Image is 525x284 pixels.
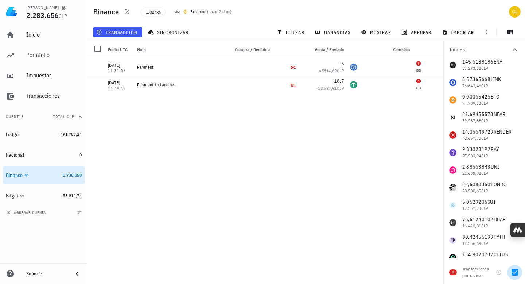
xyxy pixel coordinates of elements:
span: CLP [59,13,67,19]
div: Portafolio [26,51,82,58]
h1: Binance [93,6,122,18]
span: 1.738.058 [63,172,82,178]
span: Total CLP [53,114,74,119]
div: USDT-icon [350,81,357,88]
div: 11:31:56 [108,69,131,73]
div: Impuestos [26,72,82,79]
button: Totales [443,41,525,58]
div: Ledger [6,131,21,138]
span: filtrar [278,29,304,35]
div: Nota [134,41,226,58]
span: importar [443,29,474,35]
span: transacción [98,29,137,35]
button: CuentasTotal CLP [3,108,85,126]
div: Binance [6,172,23,179]
button: transacción [93,27,142,37]
a: Binance 1.738.058 [3,166,85,184]
div: Fecha UTC [105,41,134,58]
img: LedgiFi [6,6,17,18]
a: Bitget 53.814,74 [3,187,85,204]
span: mostrar [362,29,391,35]
span: ≈ [315,85,344,91]
a: Impuestos [3,67,85,85]
div: [PERSON_NAME] [26,5,59,11]
img: 270.png [183,9,187,14]
span: 18.593,91 [318,85,337,91]
div: Inicio [26,31,82,38]
a: Racional 0 [3,146,85,164]
div: Totales [449,47,510,52]
a: Portafolio [3,47,85,64]
span: 5814,69 [322,68,337,73]
div: avatar [509,6,521,18]
span: 0 [79,152,82,157]
div: Payment to facemel [137,82,223,88]
span: 2.283.656 [26,10,59,20]
button: filtrar [274,27,309,37]
span: 2 [452,269,454,275]
div: [DATE] [108,62,131,69]
div: Soporte [26,271,67,277]
span: -6 [339,60,345,67]
div: USDC-icon [350,64,357,71]
button: importar [439,27,479,37]
div: Compra / Recibido [226,41,273,58]
span: CLP [337,85,344,91]
span: 1332 txs [145,8,161,16]
span: hace 2 días [209,9,230,14]
button: sincronizar [145,27,193,37]
button: mostrar [358,27,396,37]
div: Transacciones por revisar [462,266,493,279]
span: 491.783,24 [61,131,82,137]
button: agregar cuenta [4,209,49,216]
span: agrupar [403,29,431,35]
div: 13:48:17 [108,87,131,90]
a: Inicio [3,26,85,44]
a: Ledger 491.783,24 [3,126,85,143]
div: Bitget [6,193,19,199]
div: Comisión [360,41,413,58]
span: sincronizar [149,29,188,35]
span: Comisión [393,47,410,52]
span: -18,7 [332,78,344,84]
span: Fecha UTC [108,47,128,52]
span: Compra / Recibido [235,47,270,52]
a: Transacciones [3,88,85,105]
button: agrupar [398,27,436,37]
span: ganancias [316,29,350,35]
span: agregar cuenta [8,210,46,215]
button: ganancias [312,27,355,37]
div: Binance [190,8,206,15]
div: Payment [137,64,223,70]
div: [DATE] [108,79,131,87]
span: CLP [337,68,344,73]
div: Racional [6,152,24,158]
span: 53.814,74 [63,193,82,198]
span: ≈ [319,68,344,73]
span: Venta / Enviado [315,47,344,52]
div: Transacciones [26,92,82,99]
div: Venta / Enviado [300,41,347,58]
span: Nota [137,47,146,52]
span: ( ) [207,8,232,15]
